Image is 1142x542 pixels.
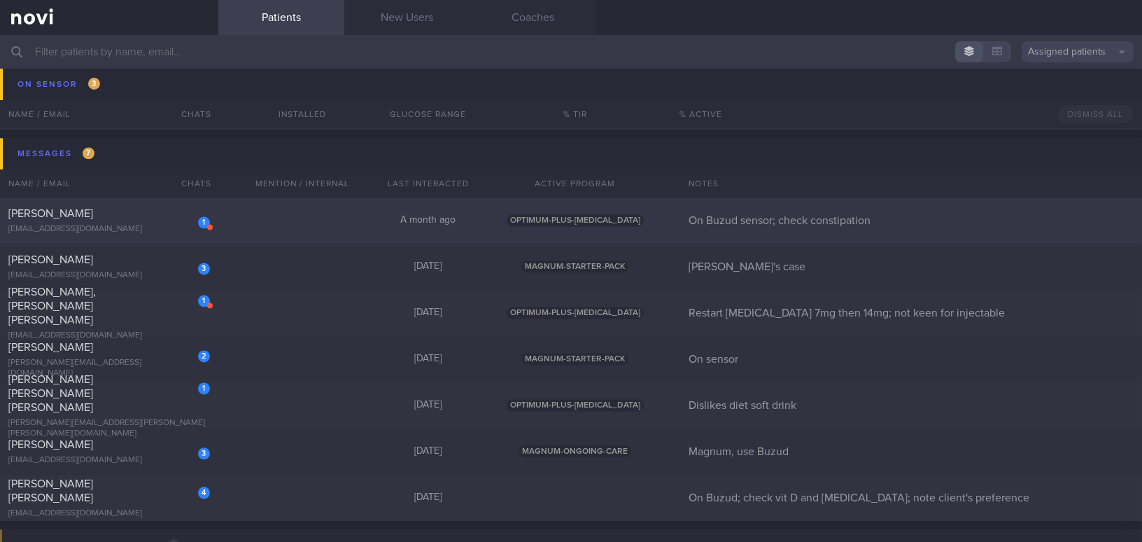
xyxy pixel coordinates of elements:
span: [PERSON_NAME] [PERSON_NAME] [PERSON_NAME] [8,374,93,413]
div: [DATE] [365,307,491,319]
div: [PERSON_NAME][EMAIL_ADDRESS][DOMAIN_NAME] [8,358,210,379]
span: 7 [83,147,94,159]
div: A month ago [365,214,491,227]
sub: % [581,106,587,115]
span: 5.2 [404,101,423,112]
div: Dislikes diet soft drink [680,398,1142,412]
span: OPTIMUM-PLUS-[MEDICAL_DATA] [507,214,644,226]
div: [PERSON_NAME]'s case [680,260,1142,274]
div: Notes [680,169,1142,197]
div: Active Program [491,169,659,197]
div: On Buzud sensor; check constipation [680,214,1142,228]
span: MAGNUM-STARTER-PACK [521,353,628,365]
span: [PERSON_NAME] [PERSON_NAME] [8,478,93,503]
div: [EMAIL_ADDRESS][DOMAIN_NAME] [8,331,210,341]
div: Messages [14,144,98,163]
div: [EMAIL_ADDRESS][DOMAIN_NAME] [8,110,210,120]
div: [PERSON_NAME][EMAIL_ADDRESS][PERSON_NAME][PERSON_NAME][DOMAIN_NAME] [8,418,210,439]
div: 0 [533,102,559,116]
div: 100 [562,102,588,116]
div: [EMAIL_ADDRESS][DOMAIN_NAME] [8,455,210,466]
div: 3 [198,263,210,275]
span: [PERSON_NAME] [8,439,93,450]
div: [EMAIL_ADDRESS][DOMAIN_NAME] [8,270,210,281]
div: Restart [MEDICAL_DATA] 7mg then 14mg; not keen for injectable [680,306,1142,320]
span: [PERSON_NAME] [8,342,93,353]
div: 0 [591,102,617,116]
div: Chats [162,169,218,197]
span: [PERSON_NAME] [8,208,93,219]
div: Mention / Internal [239,169,365,197]
div: 1 [198,295,210,307]
div: [DATE] [365,492,491,504]
div: [DATE] [365,399,491,412]
span: 7.1 [442,101,452,112]
span: MAGNUM-STARTER-PACK [521,260,628,272]
div: [DATE] [365,260,491,273]
sub: % [704,104,710,112]
div: On Buzud; check vit D and [MEDICAL_DATA]; note client's preference [680,491,1142,505]
sub: % [540,106,545,113]
span: MAGNUM-ONGOING-CARE [519,445,631,457]
div: [DATE] [239,100,365,113]
div: 1 [198,216,210,228]
span: [PERSON_NAME] [8,254,93,265]
div: [EMAIL_ADDRESS][DOMAIN_NAME] [8,71,210,81]
sub: % [612,106,617,113]
button: Assigned patients [1022,41,1134,62]
div: 2 [198,350,210,362]
span: OPTIMUM-PLUS-[MEDICAL_DATA] [507,399,644,411]
span: [PERSON_NAME] [8,94,93,105]
div: 4 [198,487,210,499]
div: Last Interacted [365,169,491,197]
div: [EMAIL_ADDRESS][DOMAIN_NAME] [8,508,210,519]
div: 26 [659,99,743,113]
span: [PERSON_NAME], [PERSON_NAME] [PERSON_NAME] [8,286,96,326]
div: Magnum, use Buzud [680,445,1142,459]
span: OPTIMUM-PLUS-[MEDICAL_DATA] [507,307,644,319]
div: [DATE] [365,353,491,366]
div: 3 [198,447,210,459]
div: 1 [198,382,210,394]
div: [EMAIL_ADDRESS][DOMAIN_NAME] [8,224,210,235]
div: [DATE] [365,445,491,458]
div: On sensor [680,352,1142,366]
